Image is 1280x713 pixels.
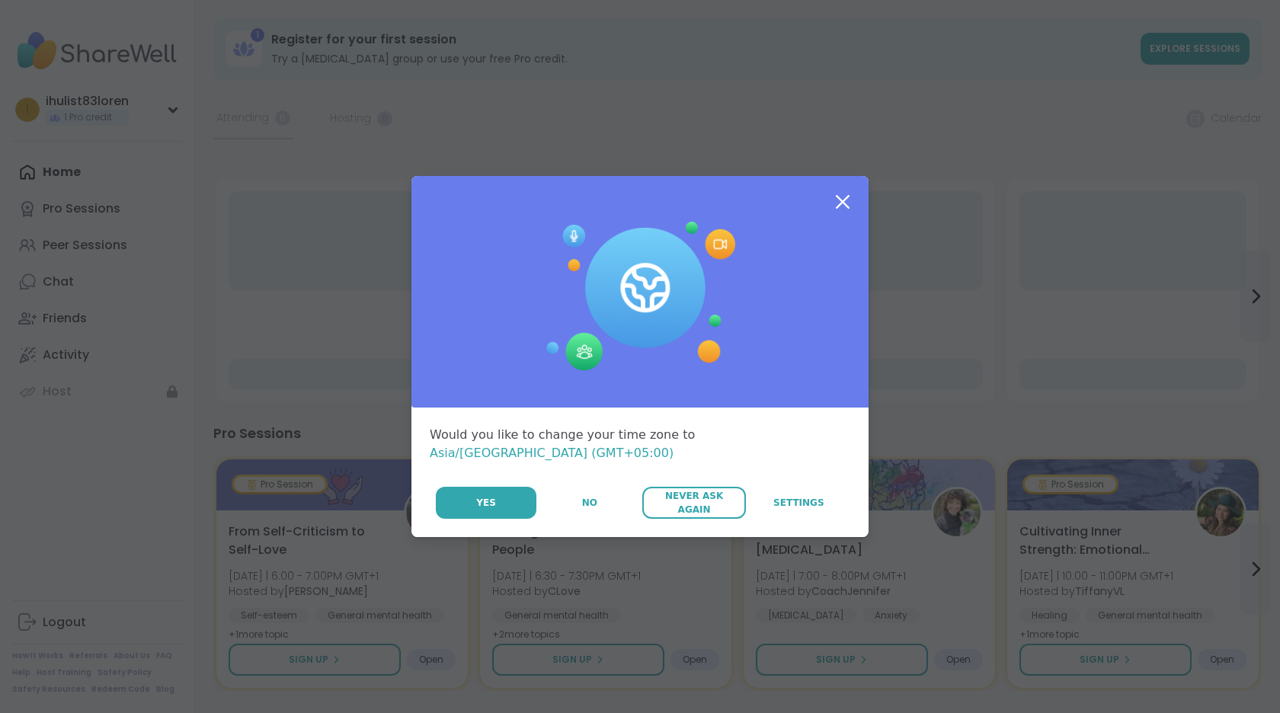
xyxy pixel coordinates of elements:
[430,446,674,460] span: Asia/[GEOGRAPHIC_DATA] (GMT+05:00)
[545,222,735,371] img: Session Experience
[538,487,641,519] button: No
[642,487,745,519] button: Never Ask Again
[773,496,824,510] span: Settings
[747,487,850,519] a: Settings
[436,487,536,519] button: Yes
[650,489,738,516] span: Never Ask Again
[430,426,850,462] div: Would you like to change your time zone to
[582,496,597,510] span: No
[476,496,496,510] span: Yes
